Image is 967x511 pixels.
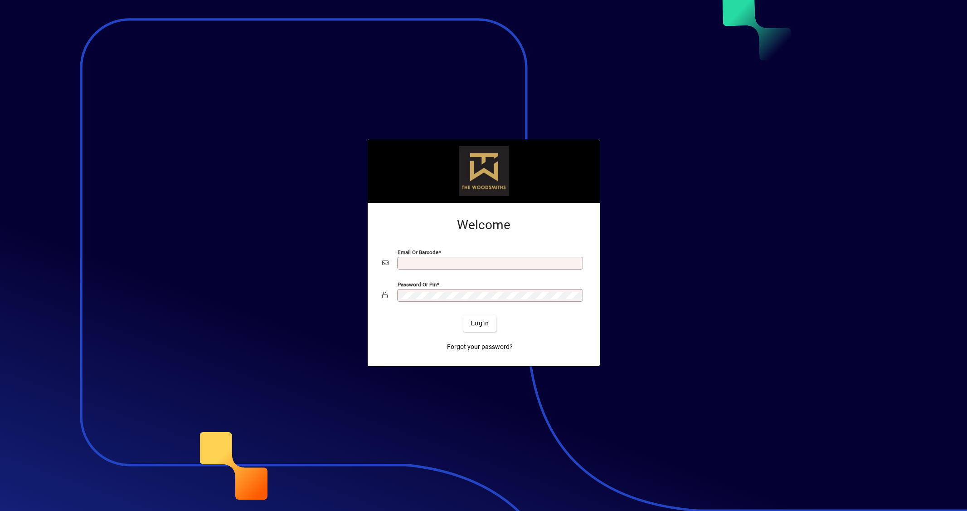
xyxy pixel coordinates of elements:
[463,315,496,332] button: Login
[382,217,585,233] h2: Welcome
[443,339,516,355] a: Forgot your password?
[471,319,489,328] span: Login
[398,249,438,255] mat-label: Email or Barcode
[447,342,513,352] span: Forgot your password?
[398,281,437,287] mat-label: Password or Pin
